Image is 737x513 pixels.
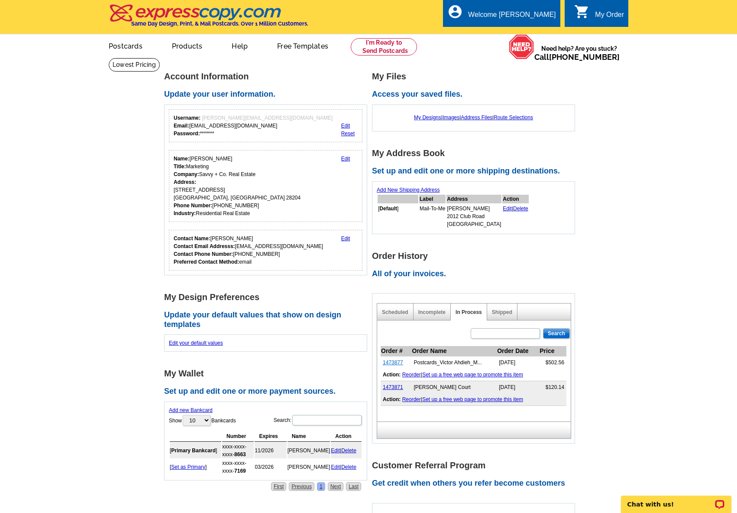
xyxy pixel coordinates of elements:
div: Your personal details. [169,150,362,222]
a: Incomplete [418,309,446,315]
strong: Password: [174,131,200,137]
td: Mail-To-Me [419,204,446,229]
strong: 8663 [234,451,246,457]
strong: Contact Email Addresss: [174,243,235,249]
a: Shipped [492,309,512,315]
span: Need help? Are you stuck? [534,44,624,62]
img: help [509,34,534,59]
a: Add new Bankcard [169,407,213,413]
b: Action: [383,372,401,378]
a: Add New Shipping Address [377,187,440,193]
th: Number [222,431,254,442]
th: Price [539,346,566,356]
h2: Access your saved files. [372,90,580,99]
h2: Set up and edit one or more payment sources. [164,387,372,396]
h1: My Design Preferences [164,293,372,302]
a: Delete [341,448,356,454]
a: Help [218,35,262,56]
a: Delete [341,464,356,470]
strong: Industry: [174,210,196,216]
strong: Company: [174,171,199,177]
a: My Designs [414,114,441,121]
td: [PERSON_NAME] 2012 Club Road [GEOGRAPHIC_DATA] [446,204,501,229]
strong: Address: [174,179,196,185]
strong: 7169 [234,468,246,474]
td: [PERSON_NAME] Court [412,381,497,394]
span: [PERSON_NAME][EMAIL_ADDRESS][DOMAIN_NAME] [202,115,333,121]
a: Delete [513,206,528,212]
strong: Contact Phone Number: [174,251,233,257]
i: account_circle [447,4,463,20]
a: Edit [341,156,350,162]
td: 03/2026 [255,459,286,475]
span: Call [534,52,620,62]
h4: Same Day Design, Print, & Mail Postcards. Over 1 Million Customers. [131,20,308,27]
label: Search: [274,414,362,426]
strong: Contact Name: [174,235,210,242]
a: Products [158,35,217,56]
a: Images [443,114,459,121]
td: [ ] [378,204,418,229]
a: Set as Primary [171,464,205,470]
h2: Set up and edit one or more shipping destinations. [372,167,580,176]
a: Edit [503,206,512,212]
a: Set up a free web page to promote this item [422,372,523,378]
td: | [381,369,566,381]
div: Welcome [PERSON_NAME] [468,11,556,23]
input: Search [543,328,570,339]
span: Postcards_Victor Ahdieh_Merry Oaks Fest_August 2025 [414,359,482,366]
strong: Title: [174,163,186,170]
a: shopping_cart My Order [574,10,624,20]
a: [PHONE_NUMBER] [549,52,620,62]
h2: Update your default values that show on design templates [164,310,372,329]
th: Order Date [497,346,539,356]
a: Reorder [402,372,421,378]
td: | [331,443,362,458]
td: [ ] [170,443,221,458]
td: $120.14 [539,381,566,394]
a: 1 [317,482,325,491]
h2: Get credit when others you refer become customers [372,479,580,488]
input: Search: [292,415,362,425]
a: Postcards [95,35,156,56]
strong: Preferred Contact Method: [174,259,239,265]
b: Action: [383,396,401,402]
div: Who should we contact regarding order issues? [169,230,362,271]
a: Reorder [402,396,421,402]
i: shopping_cart [574,4,590,20]
th: Name [288,431,330,442]
a: Edit your default values [169,340,223,346]
a: Free Templates [263,35,342,56]
h1: Account Information [164,72,372,81]
th: Order # [381,346,412,356]
h2: Update your user information. [164,90,372,99]
a: 1473871 [383,384,403,390]
div: | | | [377,109,570,126]
td: $502.56 [539,356,566,369]
label: Show Bankcards [169,414,236,427]
b: Primary Bankcard [171,448,216,454]
a: Edit [331,464,340,470]
td: xxxx-xxxx-xxxx- [222,459,254,475]
a: Set up a free web page to promote this item [422,396,523,402]
a: 1473877 [383,359,403,366]
h1: My Address Book [372,149,580,158]
td: [PERSON_NAME] [288,459,330,475]
th: Action [502,195,529,203]
th: Address [446,195,501,203]
a: Scheduled [382,309,408,315]
a: First [271,482,286,491]
a: Edit [341,123,350,129]
strong: Name: [174,156,190,162]
a: Address Files [461,114,492,121]
a: Same Day Design, Print, & Mail Postcards. Over 1 Million Customers. [109,10,308,27]
div: Your login information. [169,109,362,142]
select: ShowBankcards [183,415,210,426]
h1: My Files [372,72,580,81]
a: Last [346,482,361,491]
h1: Customer Referral Program [372,461,580,470]
td: | [502,204,529,229]
div: [PERSON_NAME] [EMAIL_ADDRESS][DOMAIN_NAME] [PHONE_NUMBER] email [174,235,323,266]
